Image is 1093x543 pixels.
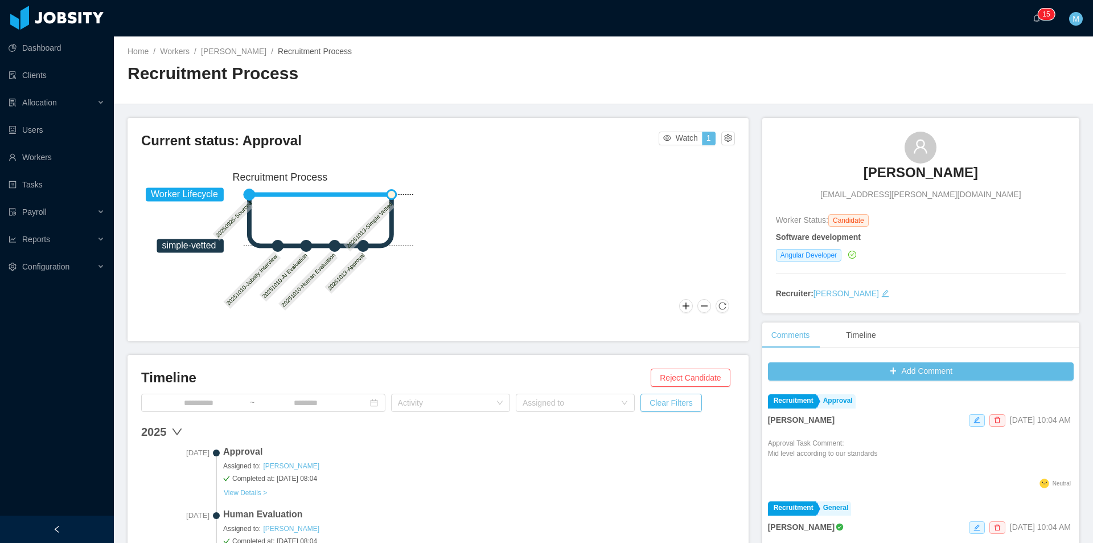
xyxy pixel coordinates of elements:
span: [DATE] [141,447,209,459]
div: 2025 down [141,423,735,440]
i: icon: setting [9,263,17,271]
span: Assigned to: [223,524,735,534]
button: Zoom In [679,299,693,313]
span: [EMAIL_ADDRESS][PERSON_NAME][DOMAIN_NAME] [820,189,1021,201]
span: down [171,426,183,438]
p: 1 [1042,9,1046,20]
button: Reject Candidate [651,369,730,387]
span: Neutral [1053,480,1071,487]
span: Allocation [22,98,57,107]
span: [DATE] [141,510,209,521]
a: Workers [160,47,190,56]
tspan: Worker Lifecycle [151,189,218,199]
span: Reports [22,235,50,244]
span: / [153,47,155,56]
a: icon: userWorkers [9,146,105,169]
a: [PERSON_NAME] [262,524,320,533]
a: Approval [817,394,856,409]
span: Human Evaluation [223,508,735,521]
text: Recruitment Process [233,171,328,182]
h3: [PERSON_NAME] [864,164,978,182]
a: [PERSON_NAME] [864,164,978,189]
h3: Current status: Approval [141,132,659,150]
a: Recruitment [768,501,816,516]
i: icon: edit [973,417,980,423]
span: Angular Developer [776,249,841,262]
button: Zoom Out [697,299,711,313]
text: 20251010-Human Evaluation [280,252,336,308]
i: icon: user [913,138,928,154]
p: Mid level according to our standards [768,448,878,459]
strong: [PERSON_NAME] [768,522,835,532]
a: [PERSON_NAME] [813,289,879,298]
button: 1 [702,132,716,145]
tspan: simple-vetted [162,240,216,250]
button: icon: setting [721,132,735,145]
span: [DATE] 10:04 AM [1010,522,1071,532]
button: Reset Zoom [716,299,729,313]
strong: Software development [776,232,861,242]
span: Completed at: [DATE] 08:04 [223,473,735,484]
text: 20250925-Sourced [215,200,253,239]
i: icon: check [223,475,230,482]
i: icon: line-chart [9,235,17,243]
a: icon: robotUsers [9,119,105,141]
a: General [817,501,852,516]
i: icon: bell [1033,14,1041,22]
sup: 15 [1038,9,1054,20]
span: Candidate [828,214,869,227]
h2: Recruitment Process [128,62,603,85]
span: Worker Status: [776,215,828,224]
i: icon: check-circle [848,251,856,259]
i: icon: solution [9,99,17,107]
div: Activity [398,397,491,409]
span: [DATE] 10:04 AM [1010,415,1071,424]
a: icon: pie-chartDashboard [9,36,105,59]
a: Home [128,47,149,56]
i: icon: calendar [370,399,378,407]
a: icon: check-circle [846,250,856,259]
i: icon: file-protect [9,208,17,216]
span: / [194,47,196,56]
button: icon: plusAdd Comment [768,362,1074,381]
button: View Details > [223,488,268,497]
span: Recruitment Process [278,47,352,56]
a: View Details > [223,488,268,497]
div: Assigned to [523,397,615,409]
text: 20251013-Simple Vetted [346,201,394,250]
a: icon: auditClients [9,64,105,87]
span: Configuration [22,262,69,271]
strong: Recruiter: [776,289,813,298]
i: icon: down [496,399,503,407]
text: 20251010-AI Evaluation [261,252,309,299]
strong: [PERSON_NAME] [768,415,835,424]
i: icon: edit [973,524,980,531]
i: icon: down [621,399,628,407]
a: Recruitment [768,394,816,409]
i: icon: delete [994,417,1001,423]
div: Timeline [837,322,885,348]
span: M [1073,12,1079,26]
div: Approval Task Comment: [768,438,878,476]
i: icon: delete [994,524,1001,531]
span: Assigned to: [223,461,735,471]
i: icon: edit [881,289,889,297]
div: Comments [762,322,819,348]
a: [PERSON_NAME] [201,47,266,56]
button: icon: eyeWatch [659,132,702,145]
p: 5 [1046,9,1050,20]
text: 20251010-Jobsity Interview [225,253,279,307]
span: Payroll [22,207,47,217]
span: / [271,47,273,56]
a: icon: profileTasks [9,173,105,196]
button: Clear Filters [640,394,701,412]
h3: Timeline [141,369,651,387]
text: 20251013-Approval [326,252,365,291]
a: [PERSON_NAME] [262,462,320,471]
span: Approval [223,445,735,459]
